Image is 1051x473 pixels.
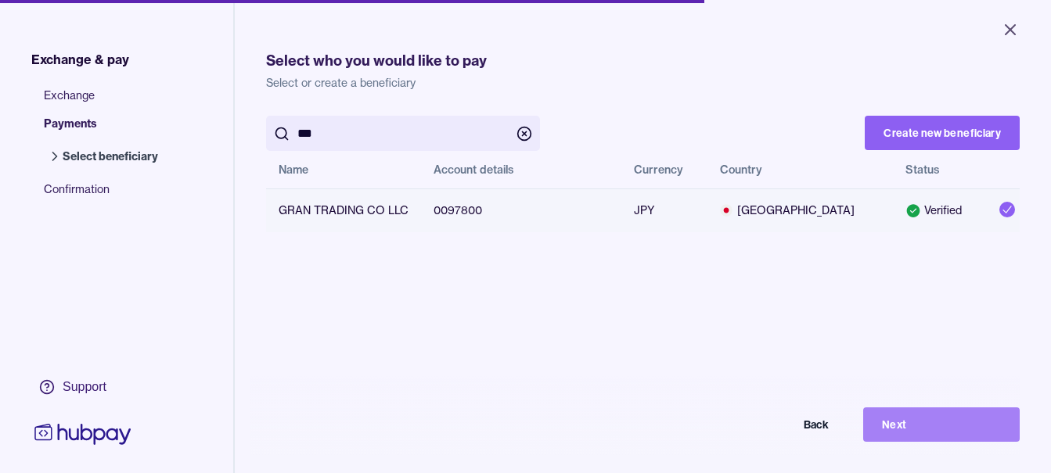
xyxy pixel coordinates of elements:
[266,50,1020,72] h1: Select who you would like to pay
[266,151,421,188] th: Name
[266,188,421,232] td: GRAN TRADING CO LLC
[421,188,621,232] td: 0097800
[863,407,1020,442] button: Next
[44,116,174,144] span: Payments
[905,202,975,218] div: Verified
[691,407,848,442] button: Back
[865,116,1020,150] button: Create new beneficiary
[982,13,1038,47] button: Close
[31,50,129,69] span: Exchange & pay
[621,151,707,188] th: Currency
[621,188,707,232] td: JPY
[707,151,893,188] th: Country
[63,378,106,396] div: Support
[31,371,135,403] a: Support
[44,88,174,116] span: Exchange
[63,149,158,164] span: Select beneficiary
[720,202,880,218] span: [GEOGRAPHIC_DATA]
[421,151,621,188] th: Account details
[44,181,174,210] span: Confirmation
[297,116,509,151] input: search
[266,75,1020,91] p: Select or create a beneficiary
[893,151,988,188] th: Status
